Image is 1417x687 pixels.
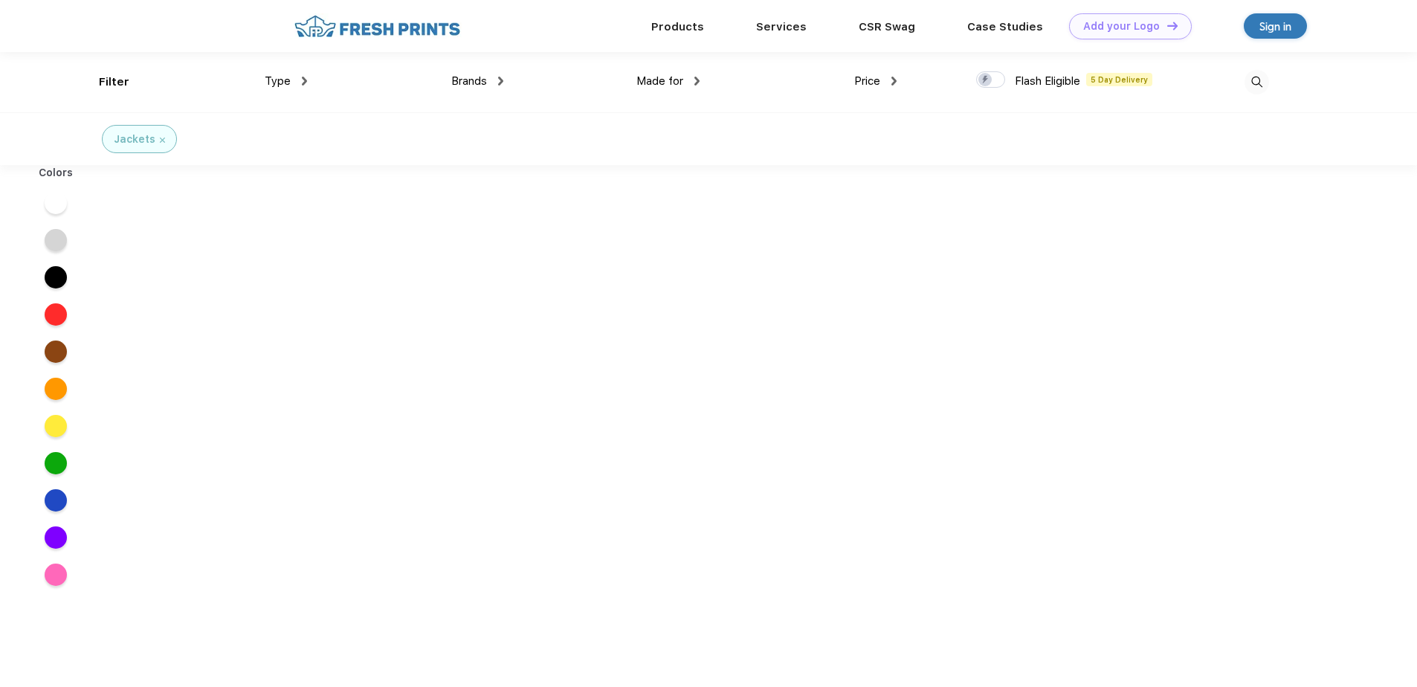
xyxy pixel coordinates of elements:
[99,74,129,91] div: Filter
[854,74,880,88] span: Price
[694,77,700,86] img: dropdown.png
[1015,74,1080,88] span: Flash Eligible
[498,77,503,86] img: dropdown.png
[1245,70,1269,94] img: desktop_search.svg
[891,77,897,86] img: dropdown.png
[651,20,704,33] a: Products
[451,74,487,88] span: Brands
[1167,22,1178,30] img: DT
[302,77,307,86] img: dropdown.png
[1083,20,1160,33] div: Add your Logo
[636,74,683,88] span: Made for
[114,132,155,147] div: Jackets
[1244,13,1307,39] a: Sign in
[28,165,85,181] div: Colors
[265,74,291,88] span: Type
[1259,18,1291,35] div: Sign in
[290,13,465,39] img: fo%20logo%202.webp
[160,138,165,143] img: filter_cancel.svg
